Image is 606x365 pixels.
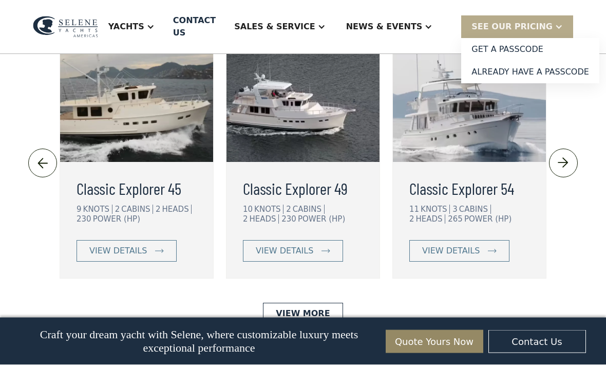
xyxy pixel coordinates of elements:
[471,21,553,33] div: SEE Our Pricing
[256,245,313,258] div: view details
[488,330,586,353] a: Contact Us
[452,205,458,214] div: 3
[393,44,546,162] img: long range motor yachts
[243,241,343,262] a: view details
[162,205,192,214] div: HEADS
[108,21,144,33] div: Yachts
[77,176,197,201] a: Classic Explorer 45
[409,241,509,262] a: view details
[115,205,120,214] div: 2
[224,6,335,47] div: Sales & Service
[422,245,480,258] div: view details
[459,205,491,214] div: CABINS
[250,215,279,224] div: HEADS
[346,21,423,33] div: News & EVENTS
[60,44,213,162] img: long range motor yachts
[93,215,140,224] div: POWER (HP)
[461,15,573,38] div: SEE Our Pricing
[243,205,253,214] div: 10
[286,205,291,214] div: 2
[77,241,177,262] a: view details
[33,16,98,37] img: logo
[293,205,325,214] div: CABINS
[298,215,345,224] div: POWER (HP)
[77,215,91,224] div: 230
[243,176,363,201] a: Classic Explorer 49
[281,215,296,224] div: 230
[21,328,378,355] p: Craft your dream yacht with Selene, where customizable luxury meets exceptional performance
[386,330,483,353] a: Quote Yours Now
[409,215,414,224] div: 2
[155,249,164,253] img: icon
[226,44,380,162] img: long range motor yachts
[461,38,599,61] a: Get a PASSCODE
[321,249,330,253] img: icon
[409,176,529,201] a: Classic Explorer 54
[254,205,283,214] div: KNOTS
[89,245,147,258] div: view details
[121,205,153,214] div: CABINS
[464,215,512,224] div: POWER (HP)
[98,6,165,47] div: Yachts
[173,14,216,39] div: Contact US
[336,6,443,47] div: News & EVENTS
[243,215,248,224] div: 2
[416,215,446,224] div: HEADS
[409,205,419,214] div: 11
[234,21,315,33] div: Sales & Service
[448,215,463,224] div: 265
[77,205,82,214] div: 9
[421,205,450,214] div: KNOTS
[156,205,161,214] div: 2
[34,155,51,172] img: icon
[461,61,599,83] a: Already have a passcode
[555,155,572,172] img: icon
[488,249,497,253] img: icon
[461,38,599,83] nav: SEE Our Pricing
[83,205,112,214] div: KNOTS
[263,303,343,325] a: View More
